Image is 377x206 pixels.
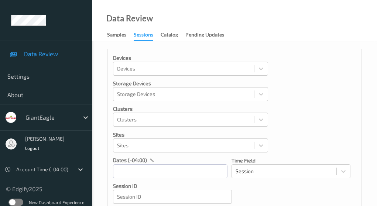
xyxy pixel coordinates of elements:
p: dates (-04:00) [113,157,147,164]
p: Time Field [232,157,350,164]
p: Session ID [113,182,232,190]
p: Clusters [113,105,268,113]
div: Pending Updates [185,31,224,40]
div: Sessions [134,31,153,41]
p: Storage Devices [113,80,268,87]
p: Devices [113,54,268,62]
a: Pending Updates [185,30,232,40]
div: Data Review [106,15,153,22]
div: Catalog [161,31,178,40]
a: Catalog [161,30,185,40]
a: Samples [107,30,134,40]
p: Sites [113,131,268,138]
a: Sessions [134,30,161,41]
div: Samples [107,31,126,40]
